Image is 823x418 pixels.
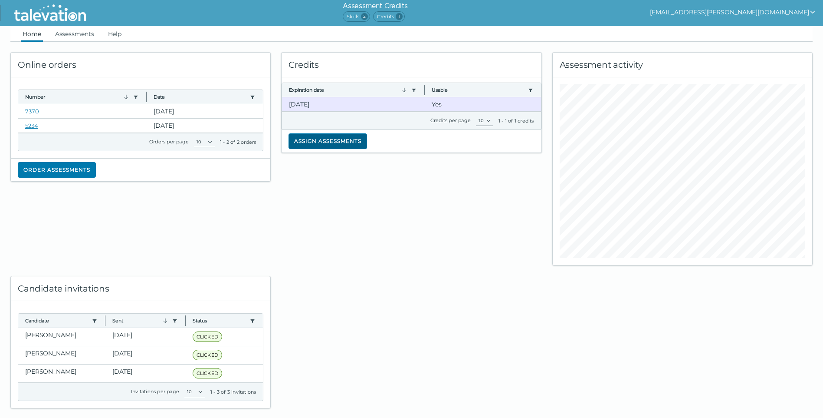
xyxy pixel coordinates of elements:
[373,11,405,22] span: Credits
[147,119,263,133] clr-dg-cell: [DATE]
[282,53,541,77] div: Credits
[193,332,222,342] span: CLICKED
[25,122,38,129] a: 5234
[396,13,403,20] span: 1
[343,1,407,11] h6: Assessment Credits
[11,276,270,301] div: Candidate invitations
[147,104,263,118] clr-dg-cell: [DATE]
[650,7,816,17] button: show user actions
[18,365,105,382] clr-dg-cell: [PERSON_NAME]
[210,388,256,395] div: 1 - 3 of 3 invitations
[25,108,39,115] a: 7370
[25,93,130,100] button: Number
[25,317,89,324] button: Candidate
[11,53,270,77] div: Online orders
[193,350,222,360] span: CLICKED
[144,87,149,106] button: Column resize handle
[361,13,368,20] span: 2
[282,97,425,111] clr-dg-cell: [DATE]
[422,80,427,99] button: Column resize handle
[154,93,246,100] button: Date
[131,388,179,395] label: Invitations per page
[18,328,105,346] clr-dg-cell: [PERSON_NAME]
[343,11,370,22] span: Skills
[149,139,189,145] label: Orders per page
[18,162,96,178] button: Order assessments
[10,2,90,24] img: Talevation_Logo_Transparent_white.png
[53,26,96,42] a: Assessments
[430,117,471,123] label: Credits per page
[105,328,186,346] clr-dg-cell: [DATE]
[425,97,541,111] clr-dg-cell: Yes
[498,117,534,124] div: 1 - 1 of 1 credits
[220,139,256,146] div: 1 - 2 of 2 orders
[289,133,367,149] button: Assign assessments
[105,346,186,364] clr-dg-cell: [DATE]
[183,311,188,330] button: Column resize handle
[193,368,222,378] span: CLICKED
[432,86,525,93] button: Usable
[102,311,108,330] button: Column resize handle
[105,365,186,382] clr-dg-cell: [DATE]
[112,317,169,324] button: Sent
[21,26,43,42] a: Home
[18,346,105,364] clr-dg-cell: [PERSON_NAME]
[193,317,247,324] button: Status
[289,86,408,93] button: Expiration date
[106,26,124,42] a: Help
[553,53,812,77] div: Assessment activity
